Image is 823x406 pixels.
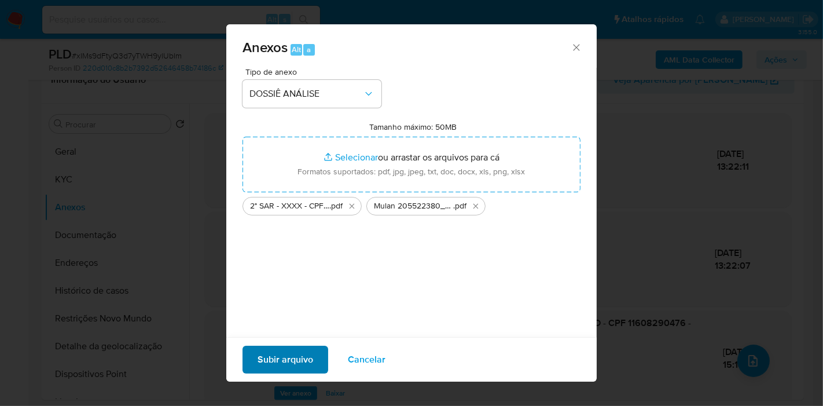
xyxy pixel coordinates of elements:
button: Excluir 2° SAR - XXXX - CPF 11608290476 - ROBSON MESSIAS VITORIANO DE OLIVEIRA.pdf [345,199,359,213]
span: Cancelar [348,347,385,372]
button: DOSSIÊ ANÁLISE [243,80,381,108]
span: Tipo de anexo [245,68,384,76]
ul: Arquivos selecionados [243,192,580,215]
span: Alt [292,44,301,55]
span: Subir arquivo [258,347,313,372]
span: DOSSIÊ ANÁLISE [249,88,363,100]
span: Anexos [243,37,288,57]
button: Fechar [571,42,581,52]
span: Mulan 205522380_2025_08_25_11_15_19 [374,200,453,212]
span: .pdf [329,200,343,212]
span: .pdf [453,200,466,212]
span: 2° SAR - XXXX - CPF 11608290476 - [PERSON_NAME] [250,200,329,212]
button: Cancelar [333,346,401,374]
button: Subir arquivo [243,346,328,374]
label: Tamanho máximo: 50MB [370,122,457,132]
span: a [307,44,311,55]
button: Excluir Mulan 205522380_2025_08_25_11_15_19.pdf [469,199,483,213]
